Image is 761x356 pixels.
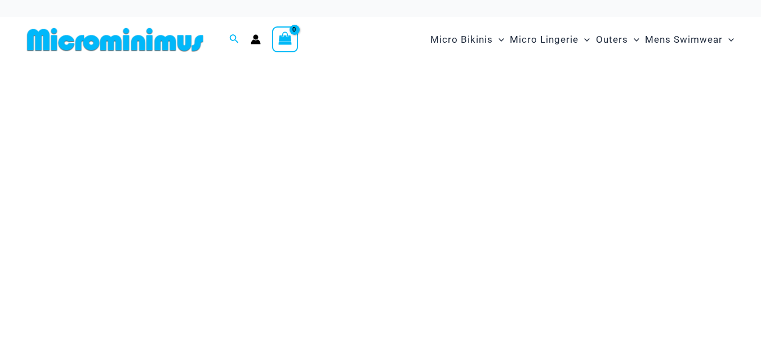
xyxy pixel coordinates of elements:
[628,25,639,54] span: Menu Toggle
[507,22,593,57] a: Micro LingerieMenu ToggleMenu Toggle
[645,25,723,54] span: Mens Swimwear
[23,27,208,52] img: MM SHOP LOGO FLAT
[272,26,298,52] a: View Shopping Cart, empty
[493,25,504,54] span: Menu Toggle
[642,22,737,57] a: Mens SwimwearMenu ToggleMenu Toggle
[723,25,734,54] span: Menu Toggle
[510,25,578,54] span: Micro Lingerie
[578,25,590,54] span: Menu Toggle
[428,22,507,57] a: Micro BikinisMenu ToggleMenu Toggle
[593,22,642,57] a: OutersMenu ToggleMenu Toggle
[596,25,628,54] span: Outers
[251,34,261,44] a: Account icon link
[229,33,239,47] a: Search icon link
[430,25,493,54] span: Micro Bikinis
[426,21,738,58] nav: Site Navigation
